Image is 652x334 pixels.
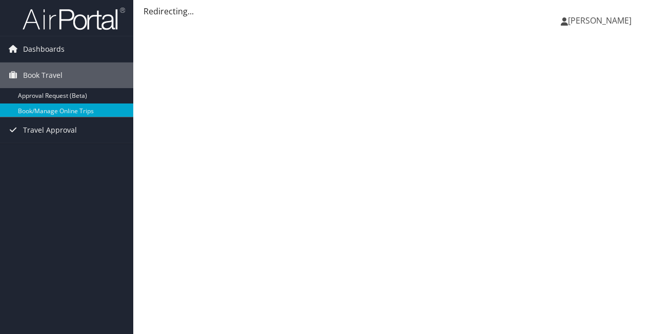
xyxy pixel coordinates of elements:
[561,5,642,36] a: [PERSON_NAME]
[568,15,631,26] span: [PERSON_NAME]
[23,117,77,143] span: Travel Approval
[23,7,125,31] img: airportal-logo.png
[23,62,63,88] span: Book Travel
[23,36,65,62] span: Dashboards
[144,5,642,17] div: Redirecting...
